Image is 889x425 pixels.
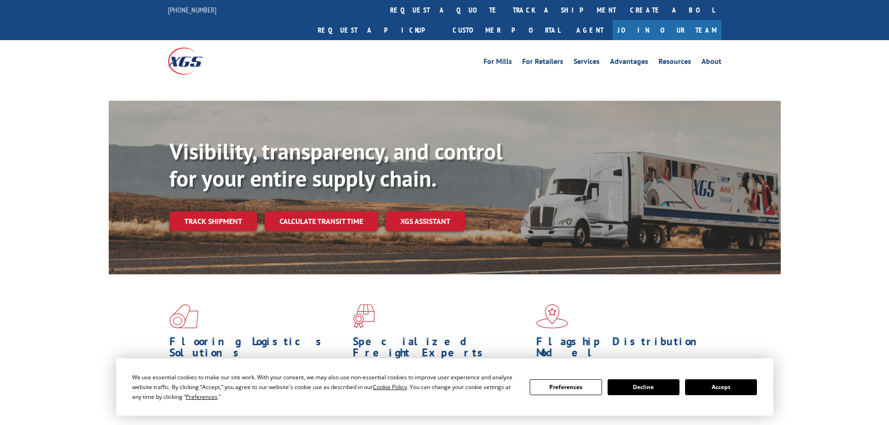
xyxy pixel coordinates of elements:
[169,137,503,193] b: Visibility, transparency, and control for your entire supply chain.
[169,211,257,231] a: Track shipment
[685,379,757,395] button: Accept
[353,336,529,363] h1: Specialized Freight Experts
[373,383,407,391] span: Cookie Policy
[353,304,375,328] img: xgs-icon-focused-on-flooring-red
[385,211,465,231] a: XGS ASSISTANT
[530,379,602,395] button: Preferences
[132,372,518,402] div: We use essential cookies to make our site work. With your consent, we may also use non-essential ...
[265,211,378,231] a: Calculate transit time
[311,20,446,40] a: Request a pickup
[116,358,773,416] div: Cookie Consent Prompt
[536,336,713,363] h1: Flagship Distribution Model
[701,58,721,68] a: About
[658,58,691,68] a: Resources
[574,58,600,68] a: Services
[567,20,613,40] a: Agent
[169,304,198,328] img: xgs-icon-total-supply-chain-intelligence-red
[522,58,563,68] a: For Retailers
[169,336,346,363] h1: Flooring Logistics Solutions
[168,5,217,14] a: [PHONE_NUMBER]
[610,58,648,68] a: Advantages
[483,58,512,68] a: For Mills
[536,304,568,328] img: xgs-icon-flagship-distribution-model-red
[186,393,217,401] span: Preferences
[446,20,567,40] a: Customer Portal
[608,379,679,395] button: Decline
[613,20,721,40] a: Join Our Team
